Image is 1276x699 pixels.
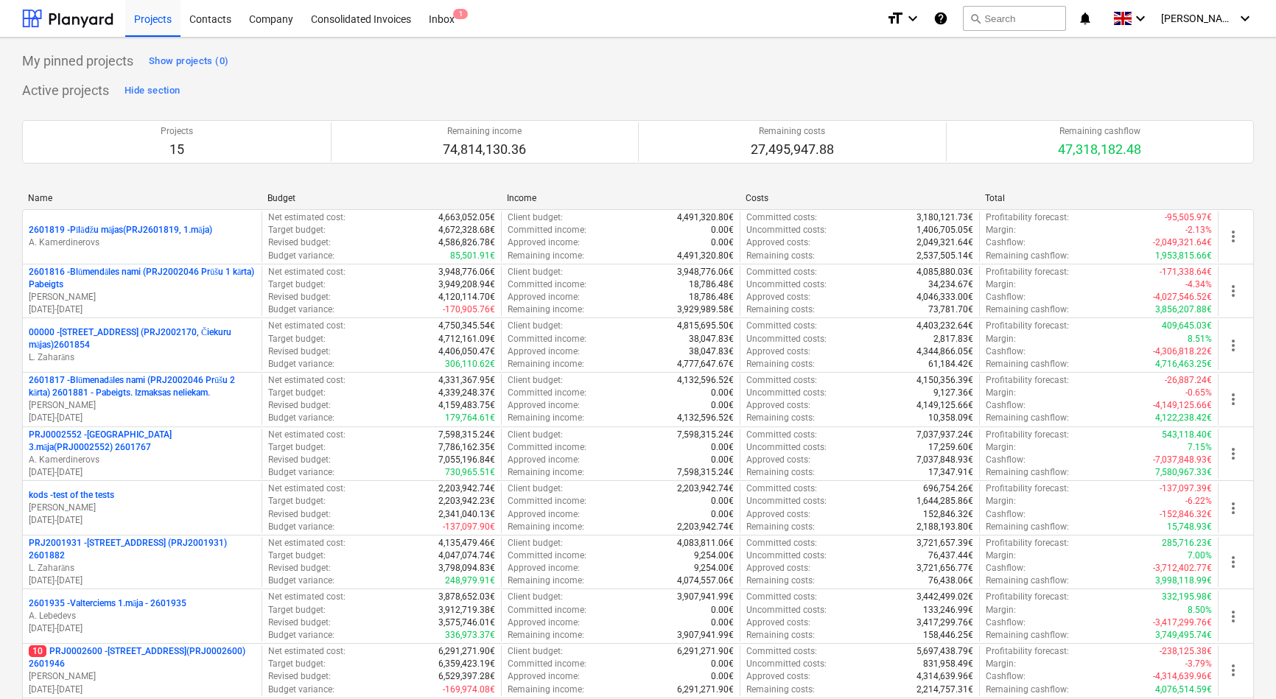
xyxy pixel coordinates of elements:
[508,345,580,358] p: Approved income :
[677,266,734,278] p: 3,948,776.06€
[268,333,326,345] p: Target budget :
[928,278,973,291] p: 34,234.67€
[443,303,495,316] p: -170,905.76€
[746,441,827,454] p: Uncommitted costs :
[746,387,827,399] p: Uncommitted costs :
[508,236,580,249] p: Approved income :
[986,374,1069,387] p: Profitability forecast :
[916,291,973,303] p: 4,046,333.00€
[268,537,346,549] p: Net estimated cost :
[1162,537,1212,549] p: 285,716.23€
[29,610,256,622] p: A. Lebedevs
[1224,282,1242,300] span: more_vert
[746,429,817,441] p: Committed costs :
[445,358,495,370] p: 306,110.62€
[1155,303,1212,316] p: 3,856,207.88€
[677,250,734,262] p: 4,491,320.80€
[22,82,109,99] p: Active projects
[916,211,973,224] p: 3,180,121.73€
[268,562,331,575] p: Revised budget :
[29,645,46,657] span: 10
[986,224,1016,236] p: Margin :
[746,278,827,291] p: Uncommitted costs :
[1155,358,1212,370] p: 4,716,463.25€
[986,412,1069,424] p: Remaining cashflow :
[29,670,256,683] p: [PERSON_NAME]
[29,537,256,588] div: PRJ2001931 -[STREET_ADDRESS] (PRJ2001931) 2601882L. Zaharāns[DATE]-[DATE]
[711,236,734,249] p: 0.00€
[711,495,734,507] p: 0.00€
[22,52,133,70] p: My pinned projects
[268,549,326,562] p: Target budget :
[29,351,256,364] p: L. Zaharāns
[29,429,256,454] p: PRJ0002552 - [GEOGRAPHIC_DATA] 3.māja(PRJ0002552) 2601767
[677,466,734,479] p: 7,598,315.24€
[121,79,183,102] button: Hide section
[1162,429,1212,441] p: 543,118.40€
[916,521,973,533] p: 2,188,193.80€
[268,454,331,466] p: Revised budget :
[29,454,256,466] p: A. Kamerdinerovs
[711,508,734,521] p: 0.00€
[711,387,734,399] p: 0.00€
[933,333,973,345] p: 2,817.83€
[986,333,1016,345] p: Margin :
[746,291,810,303] p: Approved costs :
[268,291,331,303] p: Revised budget :
[508,466,584,479] p: Remaining income :
[970,13,981,24] span: search
[268,224,326,236] p: Target budget :
[1165,211,1212,224] p: -95,505.97€
[677,482,734,495] p: 2,203,942.74€
[268,441,326,454] p: Target budget :
[916,236,973,249] p: 2,049,321.64€
[677,412,734,424] p: 4,132,596.52€
[29,645,256,670] p: PRJ0002600 - [STREET_ADDRESS](PRJ0002600) 2601946
[746,549,827,562] p: Uncommitted costs :
[1132,10,1149,27] i: keyboard_arrow_down
[928,575,973,587] p: 76,438.06€
[689,278,734,291] p: 18,786.48€
[29,266,256,291] p: 2601816 - Blūmendāles nami (PRJ2002046 Prūšu 1 kārta) Pabeigts
[438,224,495,236] p: 4,672,328.68€
[916,562,973,575] p: 3,721,656.77€
[1058,141,1141,158] p: 47,318,182.48
[29,412,256,424] p: [DATE] - [DATE]
[933,10,948,27] i: Knowledge base
[986,399,1026,412] p: Cashflow :
[508,575,584,587] p: Remaining income :
[746,236,810,249] p: Approved costs :
[928,441,973,454] p: 17,259.60€
[986,508,1026,521] p: Cashflow :
[986,454,1026,466] p: Cashflow :
[29,514,256,527] p: [DATE] - [DATE]
[268,266,346,278] p: Net estimated cost :
[507,193,735,203] div: Income
[1188,441,1212,454] p: 7.15%
[1153,562,1212,575] p: -3,712,402.77€
[746,224,827,236] p: Uncommitted costs :
[1153,291,1212,303] p: -4,027,546.52€
[1161,13,1235,24] span: [PERSON_NAME]
[268,508,331,521] p: Revised budget :
[1155,466,1212,479] p: 7,580,967.33€
[445,466,495,479] p: 730,965.51€
[29,489,114,502] p: kods - test of the tests
[986,211,1069,224] p: Profitability forecast :
[29,429,256,480] div: PRJ0002552 -[GEOGRAPHIC_DATA] 3.māja(PRJ0002552) 2601767A. Kamerdinerovs[DATE]-[DATE]
[508,454,580,466] p: Approved income :
[268,374,346,387] p: Net estimated cost :
[986,278,1016,291] p: Margin :
[145,49,232,73] button: Show projects (0)
[986,320,1069,332] p: Profitability forecast :
[1155,412,1212,424] p: 4,122,238.42€
[986,345,1026,358] p: Cashflow :
[986,441,1016,454] p: Margin :
[438,320,495,332] p: 4,750,345.54€
[508,374,563,387] p: Client budget :
[711,224,734,236] p: 0.00€
[928,303,973,316] p: 73,781.70€
[161,141,193,158] p: 15
[1185,495,1212,507] p: -6.22%
[508,303,584,316] p: Remaining income :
